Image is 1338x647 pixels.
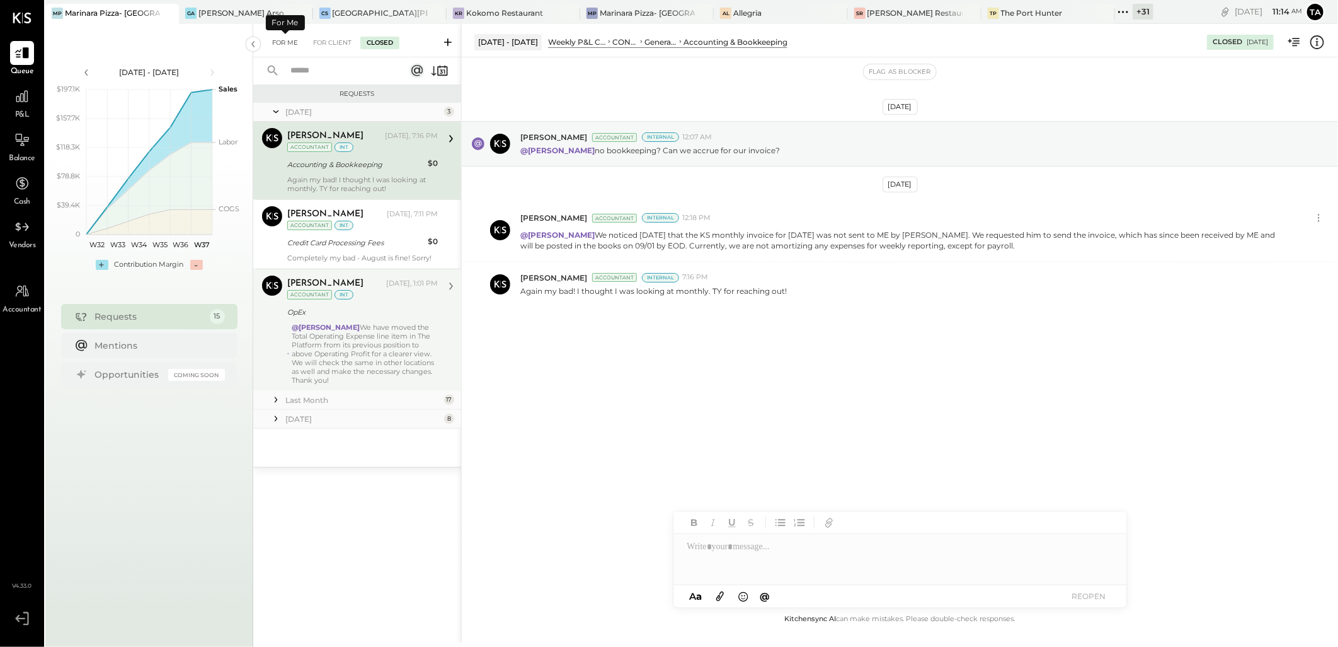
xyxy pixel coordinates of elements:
div: Internal [642,273,679,283]
text: COGS [219,204,239,213]
div: 15 [210,309,225,324]
div: For Me [266,15,305,30]
text: $197.1K [57,85,80,93]
div: [DATE] - [DATE] [474,34,542,50]
button: REOPEN [1064,588,1114,605]
strong: @[PERSON_NAME] [520,146,595,155]
button: Underline [724,515,740,531]
span: Cash [14,197,30,208]
p: no bookkeeping? Can we accrue for our invoice? [520,145,780,156]
div: Internal [642,132,679,142]
div: [PERSON_NAME] Arso [198,8,284,18]
div: [DATE] - [DATE] [96,67,203,78]
text: 0 [76,230,80,238]
div: Closed [1213,37,1242,47]
button: Bold [686,515,702,531]
div: MP [52,8,63,19]
div: [DATE], 1:01 PM [386,279,438,289]
a: Cash [1,172,43,208]
span: P&L [15,110,30,121]
div: [PERSON_NAME] Restaurant & Deli [867,8,963,18]
span: 12:07 AM [682,132,712,143]
div: + [96,260,108,270]
div: Allegria [733,8,762,18]
div: Al [720,8,731,19]
text: W32 [89,240,104,249]
text: W36 [173,240,188,249]
button: Italic [705,515,721,531]
div: [DATE], 7:16 PM [385,131,438,141]
div: Accountant [592,133,637,142]
text: Sales [219,85,237,93]
div: int [334,143,353,152]
button: Strikethrough [743,515,759,531]
div: int [334,221,353,230]
text: W35 [152,240,167,249]
button: Add URL [821,515,837,531]
div: General & Administrative Expenses [644,37,677,47]
div: Accountant [287,221,332,230]
div: Accountant [592,214,637,223]
div: MP [586,8,598,19]
div: [DATE] [1247,38,1268,47]
a: Queue [1,41,43,78]
div: CONTROLLABLE EXPENSES [612,37,638,47]
div: The Port Hunter [1001,8,1063,18]
div: Opportunities [95,368,162,381]
span: Vendors [9,240,36,252]
div: Weekly P&L Comparison [548,37,606,47]
div: [DATE], 7:11 PM [387,209,438,219]
div: Accounting & Bookkeeping [287,158,424,171]
div: SR [854,8,866,19]
a: Accountant [1,279,43,316]
button: Aa [686,590,706,603]
button: Ordered List [791,515,808,531]
strong: @[PERSON_NAME] [520,230,595,240]
div: + 31 [1133,4,1153,20]
div: TP [988,8,999,19]
div: $0 [428,157,438,170]
button: Unordered List [772,515,789,531]
div: OpEx [287,306,434,318]
button: @ [756,588,774,604]
div: [DATE] [285,107,441,117]
p: We noticed [DATE] that the KS monthly invoice for [DATE] was not sent to ME by [PERSON_NAME]. We ... [520,230,1288,251]
div: We have moved the Total Operating Expense line item in The Platform from its previous position to... [292,323,438,385]
text: W33 [110,240,125,249]
text: $78.8K [57,172,80,180]
div: For Me [266,37,304,49]
span: 12:18 PM [682,213,711,223]
div: Accountant [287,290,332,300]
div: 8 [444,414,454,424]
div: Closed [360,37,399,49]
text: $39.4K [57,201,80,209]
div: Completely my bad - August is fine! Sorry! [287,254,438,262]
span: Balance [9,153,35,165]
div: CS [319,8,331,19]
div: Marinara Pizza- [GEOGRAPHIC_DATA] [65,8,160,18]
text: W37 [193,240,209,249]
div: [DATE] [883,99,918,115]
p: Again my bad! I thought I was looking at monthly. TY for reaching out! [520,286,787,296]
div: 3 [444,107,454,117]
a: Vendors [1,215,43,252]
div: Contribution Margin [115,260,184,270]
a: P&L [1,85,43,121]
div: GA [185,8,197,19]
div: Internal [642,213,679,223]
span: Accountant [3,305,42,316]
text: $157.7K [56,114,80,122]
div: Coming Soon [168,369,225,381]
button: Ta [1305,2,1325,22]
div: Requests [95,310,203,323]
div: copy link [1219,5,1232,18]
div: [DATE] [285,414,441,424]
button: Flag as Blocker [864,64,936,79]
span: @ [760,590,770,602]
div: Again my bad! I thought I was looking at monthly. TY for reaching out! [287,175,438,193]
div: int [334,290,353,300]
span: [PERSON_NAME] [520,213,587,223]
text: Labor [219,137,237,146]
div: Credit Card Processing Fees [287,236,424,249]
div: Accountant [287,143,332,152]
